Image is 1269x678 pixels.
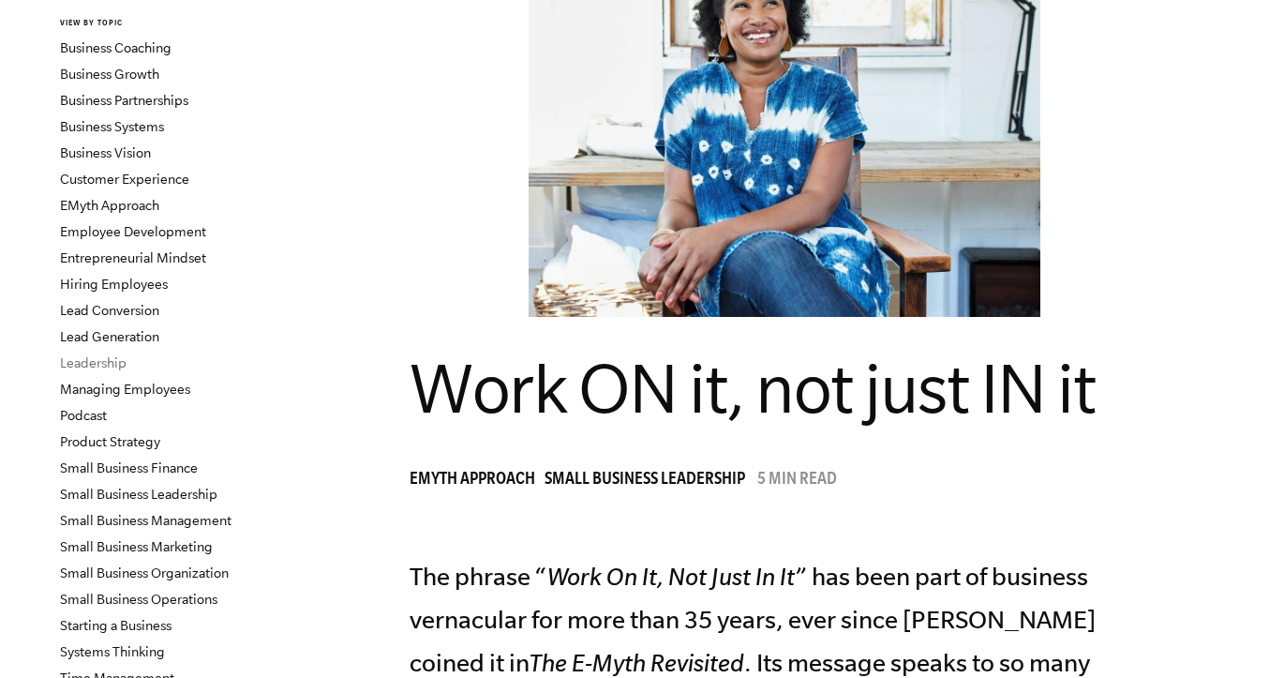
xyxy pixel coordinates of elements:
[60,119,164,134] a: Business Systems
[60,382,190,397] a: Managing Employees
[60,224,206,239] a: Employee Development
[530,649,744,676] i: The E-Myth Revisited
[60,93,188,108] a: Business Partnerships
[60,434,160,449] a: Product Strategy
[60,67,159,82] a: Business Growth
[60,513,231,528] a: Small Business Management
[547,563,795,590] i: Work On It, Not Just In It
[60,460,198,475] a: Small Business Finance
[60,618,172,633] a: Starting a Business
[60,565,229,580] a: Small Business Organization
[60,40,172,55] a: Business Coaching
[60,277,168,292] a: Hiring Employees
[757,472,837,490] p: 5 min read
[60,250,206,265] a: Entrepreneurial Mindset
[60,172,189,187] a: Customer Experience
[851,543,1269,678] iframe: Chat Widget
[60,644,165,659] a: Systems Thinking
[60,303,159,318] a: Lead Conversion
[60,408,107,423] a: Podcast
[410,350,1095,427] span: Work ON it, not just IN it
[60,18,286,30] h6: VIEW BY TOPIC
[410,472,535,490] span: EMyth Approach
[60,329,159,344] a: Lead Generation
[410,472,545,490] a: EMyth Approach
[60,198,159,213] a: EMyth Approach
[60,355,127,370] a: Leadership
[545,472,754,490] a: Small Business Leadership
[60,592,217,607] a: Small Business Operations
[60,539,213,554] a: Small Business Marketing
[60,145,151,160] a: Business Vision
[545,472,745,490] span: Small Business Leadership
[60,487,217,502] a: Small Business Leadership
